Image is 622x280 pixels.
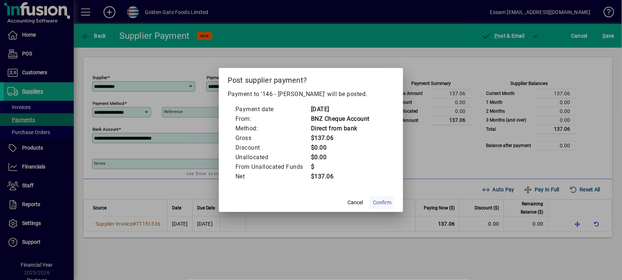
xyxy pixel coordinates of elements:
td: BNZ Cheque Account [311,114,370,124]
td: From: [235,114,311,124]
td: Discount [235,143,311,153]
td: $ [311,162,370,172]
td: Gross [235,133,311,143]
td: From Unallocated Funds [235,162,311,172]
td: Unallocated [235,153,311,162]
td: $0.00 [311,153,370,162]
button: Confirm [370,196,394,209]
button: Cancel [343,196,367,209]
td: $137.06 [311,172,370,181]
h2: Post supplier payment? [219,68,403,89]
td: $0.00 [311,143,370,153]
span: Confirm [373,199,391,206]
td: Payment date [235,105,311,114]
td: [DATE] [311,105,370,114]
p: Payment to '146 - [PERSON_NAME]' will be posted. [228,90,394,99]
td: Direct from bank [311,124,370,133]
td: $137.06 [311,133,370,143]
span: Cancel [347,199,363,206]
td: Method: [235,124,311,133]
td: Net [235,172,311,181]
